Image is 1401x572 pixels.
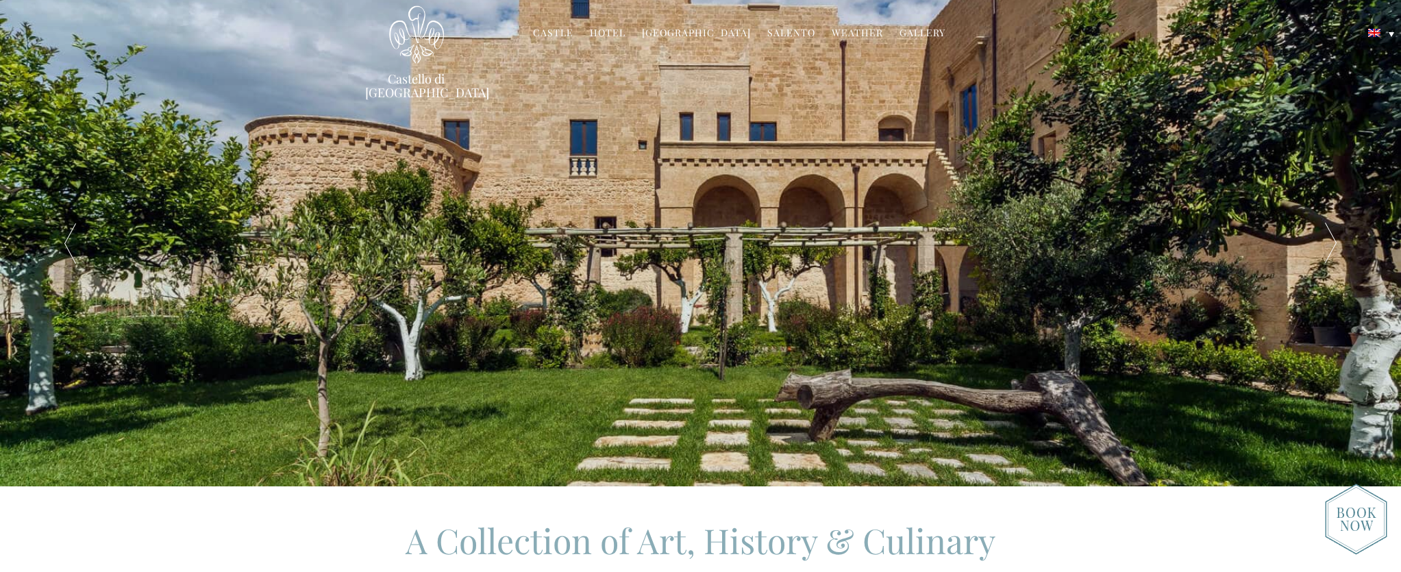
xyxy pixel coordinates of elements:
a: Salento [767,26,815,42]
a: Hotel [590,26,625,42]
a: [GEOGRAPHIC_DATA] [642,26,751,42]
img: Castello di Ugento [389,5,444,64]
a: Gallery [900,26,945,42]
a: Castle [533,26,573,42]
img: new-booknow.png [1325,484,1387,555]
a: Castello di [GEOGRAPHIC_DATA] [365,72,468,99]
img: English [1368,29,1380,37]
a: Weather [832,26,883,42]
